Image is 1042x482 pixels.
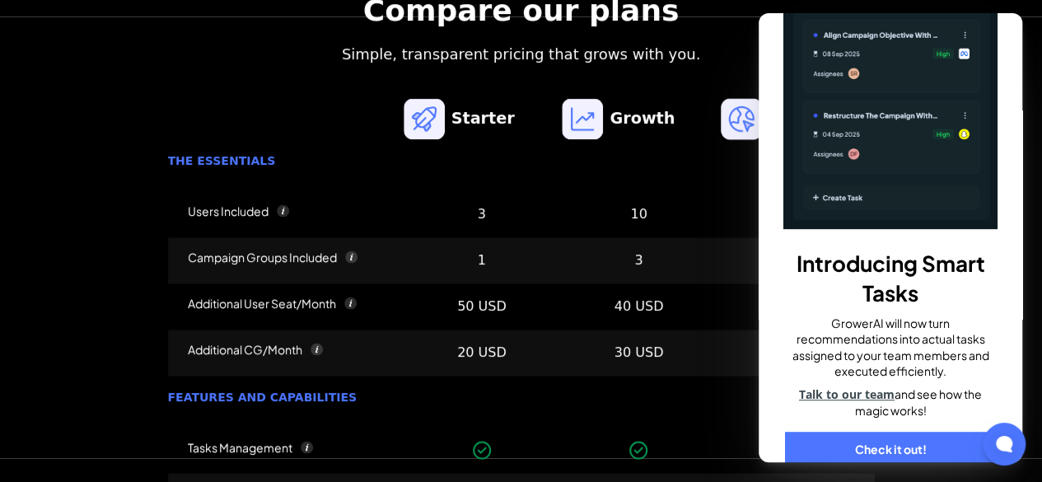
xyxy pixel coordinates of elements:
div: The essentials [168,154,875,168]
div: 20 USD [457,343,507,363]
h2: Growth [610,107,675,131]
div: Users Included [188,204,269,218]
div: 10 [630,204,647,224]
div: 40 USD [614,297,664,316]
div: 3 [634,250,642,270]
div: Additional User Seat/Month [188,297,336,311]
div: Features and capabilities [168,390,875,404]
a: Check it out! [785,432,996,468]
div: 3 [478,204,486,224]
p: GrowerAI will now turn recommendations into actual tasks assigned to your team members and execut... [783,316,998,386]
div: Additional CG/Month [188,343,302,357]
b: Introducing Smart Tasks [797,250,985,307]
p: and see how the magic works! [783,386,998,419]
div: Tasks Management [188,440,292,454]
a: Talk to our team [799,386,895,402]
div: Simple, transparent pricing that grows with you. [205,43,838,65]
h2: Starter [451,107,515,131]
div: 50 USD [457,297,507,316]
div: 30 USD [614,343,664,363]
div: 1 [478,250,486,270]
